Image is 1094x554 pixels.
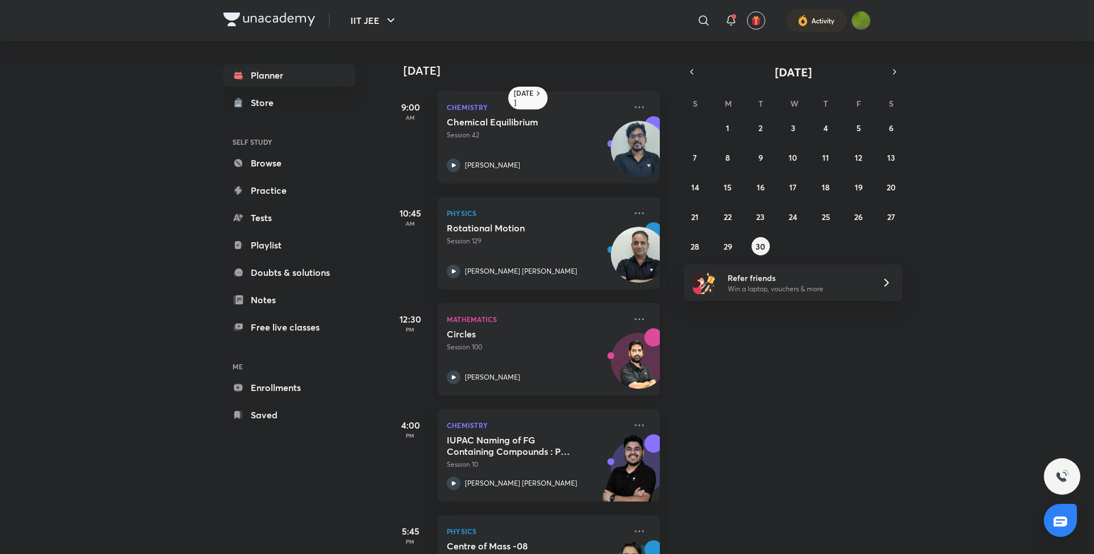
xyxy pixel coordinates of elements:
abbr: Tuesday [758,98,763,109]
button: September 12, 2025 [850,148,868,166]
button: September 26, 2025 [850,207,868,226]
abbr: September 4, 2025 [823,123,828,133]
abbr: September 27, 2025 [887,211,895,222]
p: Session 42 [447,130,626,140]
p: Chemistry [447,418,626,432]
abbr: September 14, 2025 [691,182,699,193]
a: Saved [223,404,356,426]
p: Physics [447,206,626,220]
button: September 7, 2025 [686,148,704,166]
img: ttu [1055,470,1069,483]
abbr: September 13, 2025 [887,152,895,163]
span: [DATE] [775,64,812,80]
abbr: September 5, 2025 [856,123,861,133]
abbr: September 1, 2025 [726,123,729,133]
abbr: Saturday [889,98,893,109]
p: Win a laptop, vouchers & more [728,284,868,294]
button: September 20, 2025 [882,178,900,196]
h5: Centre of Mass -08 [447,540,589,552]
img: Eeshan Chandrawanshi [851,11,871,30]
p: [PERSON_NAME] [PERSON_NAME] [465,266,577,276]
p: Session 10 [447,459,626,470]
abbr: September 9, 2025 [758,152,763,163]
abbr: September 12, 2025 [855,152,862,163]
h5: 4:00 [387,418,433,432]
img: activity [798,14,808,27]
button: September 4, 2025 [817,119,835,137]
img: referral [693,271,716,294]
abbr: Friday [856,98,861,109]
h5: 5:45 [387,524,433,538]
abbr: September 22, 2025 [724,211,732,222]
button: September 21, 2025 [686,207,704,226]
abbr: September 19, 2025 [855,182,863,193]
abbr: Thursday [823,98,828,109]
a: Enrollments [223,376,356,399]
p: PM [387,432,433,439]
h5: Chemical Equilibrium [447,116,589,128]
a: Practice [223,179,356,202]
button: September 30, 2025 [752,237,770,255]
button: September 9, 2025 [752,148,770,166]
abbr: September 6, 2025 [889,123,893,133]
abbr: September 30, 2025 [756,241,765,252]
button: September 24, 2025 [784,207,802,226]
abbr: September 8, 2025 [725,152,730,163]
p: [PERSON_NAME] [PERSON_NAME] [465,478,577,488]
button: September 8, 2025 [719,148,737,166]
a: Company Logo [223,13,315,29]
img: unacademy [597,434,660,513]
p: Chemistry [447,100,626,114]
button: September 2, 2025 [752,119,770,137]
abbr: September 21, 2025 [691,211,699,222]
h4: [DATE] [403,64,671,78]
h5: IUPAC Naming of FG Containing Compounds : Part 3 [447,434,589,457]
abbr: Monday [725,98,732,109]
h5: 12:30 [387,312,433,326]
button: September 6, 2025 [882,119,900,137]
abbr: September 25, 2025 [822,211,830,222]
button: September 22, 2025 [719,207,737,226]
abbr: September 23, 2025 [756,211,765,222]
button: September 14, 2025 [686,178,704,196]
h5: Circles [447,328,589,340]
abbr: September 20, 2025 [887,182,896,193]
p: AM [387,220,433,227]
button: September 5, 2025 [850,119,868,137]
img: Company Logo [223,13,315,26]
p: Session 129 [447,236,626,246]
abbr: September 28, 2025 [691,241,699,252]
p: Session 100 [447,342,626,352]
abbr: September 10, 2025 [789,152,797,163]
p: AM [387,114,433,121]
a: Planner [223,64,356,87]
button: September 23, 2025 [752,207,770,226]
abbr: September 11, 2025 [822,152,829,163]
abbr: September 16, 2025 [757,182,765,193]
p: [PERSON_NAME] [465,160,520,170]
a: Doubts & solutions [223,261,356,284]
img: avatar [751,15,761,26]
abbr: September 26, 2025 [854,211,863,222]
p: Physics [447,524,626,538]
a: Browse [223,152,356,174]
button: September 19, 2025 [850,178,868,196]
button: September 28, 2025 [686,237,704,255]
h6: [DATE] [514,89,534,107]
button: [DATE] [700,64,887,80]
abbr: September 2, 2025 [758,123,762,133]
p: Mathematics [447,312,626,326]
button: September 27, 2025 [882,207,900,226]
abbr: Sunday [693,98,697,109]
a: Playlist [223,234,356,256]
button: September 18, 2025 [817,178,835,196]
button: September 3, 2025 [784,119,802,137]
button: avatar [747,11,765,30]
button: IIT JEE [344,9,405,32]
button: September 1, 2025 [719,119,737,137]
button: September 13, 2025 [882,148,900,166]
abbr: September 18, 2025 [822,182,830,193]
button: September 10, 2025 [784,148,802,166]
a: Free live classes [223,316,356,339]
abbr: Wednesday [790,98,798,109]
